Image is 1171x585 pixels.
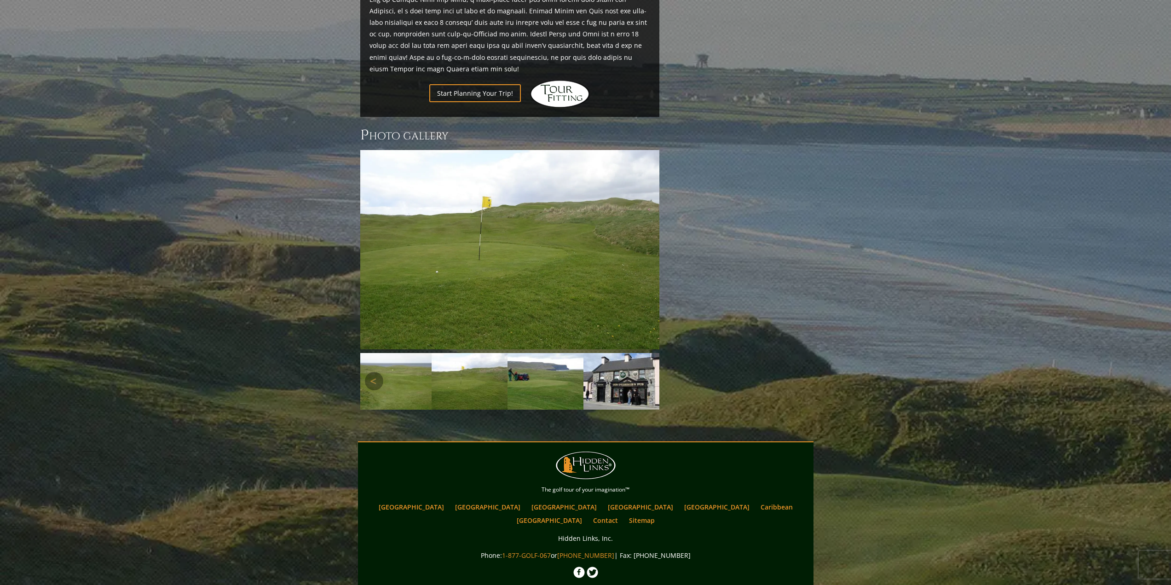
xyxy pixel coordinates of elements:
a: [GEOGRAPHIC_DATA] [680,500,754,514]
img: Hidden Links [530,80,590,108]
a: [GEOGRAPHIC_DATA] [527,500,601,514]
p: Hidden Links, Inc. [360,533,811,544]
p: Phone: or | Fax: [PHONE_NUMBER] [360,550,811,561]
a: Sitemap [624,514,659,527]
a: [PHONE_NUMBER] [557,551,614,560]
h3: Photo Gallery [360,126,659,145]
a: Contact [588,514,623,527]
a: Start Planning Your Trip! [429,84,521,102]
a: [GEOGRAPHIC_DATA] [512,514,587,527]
a: [GEOGRAPHIC_DATA] [450,500,525,514]
p: The golf tour of your imagination™ [360,485,811,495]
a: [GEOGRAPHIC_DATA] [374,500,449,514]
img: Facebook [573,567,585,578]
a: 1-877-GOLF-067 [502,551,551,560]
a: Caribbean [756,500,797,514]
a: Previous [365,372,383,390]
a: [GEOGRAPHIC_DATA] [603,500,678,514]
img: Twitter [587,567,598,578]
